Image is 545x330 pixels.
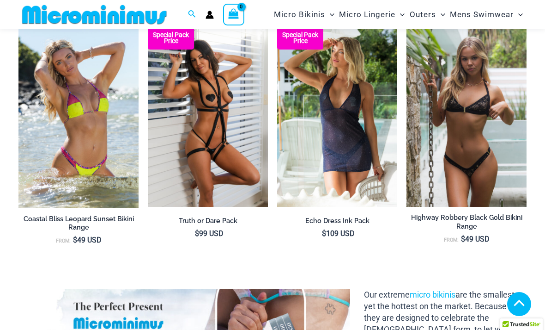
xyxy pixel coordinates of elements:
span: Mens Swimwear [450,3,514,26]
a: OutersMenu ToggleMenu Toggle [407,3,448,26]
img: Truth or Dare Black 1905 Bodysuit 611 Micro 07 [148,26,268,207]
a: Truth or Dare Black 1905 Bodysuit 611 Micro 07 Truth or Dare Black 1905 Bodysuit 611 Micro 06Trut... [148,26,268,207]
h2: Truth or Dare Pack [148,217,268,225]
a: Highway Robbery Black Gold 359 Clip Top 439 Clip Bottom 01v2Highway Robbery Black Gold 359 Clip T... [406,26,527,207]
a: Coastal Bliss Leopard Sunset Bikini Range [18,215,139,236]
span: Outers [410,3,436,26]
a: Highway Robbery Black Gold Bikini Range [406,213,527,234]
a: Search icon link [188,9,196,20]
bdi: 109 USD [322,229,355,238]
a: Echo Ink 5671 Dress 682 Thong 07 Echo Ink 5671 Dress 682 Thong 08Echo Ink 5671 Dress 682 Thong 08 [277,26,397,207]
img: Coastal Bliss Leopard Sunset 3171 Tri Top 4371 Thong Bikini 06 [18,26,139,208]
a: Micro BikinisMenu ToggleMenu Toggle [272,3,337,26]
a: Echo Dress Ink Pack [277,217,397,229]
span: $ [195,229,199,238]
span: Menu Toggle [514,3,523,26]
span: Micro Lingerie [339,3,395,26]
a: Truth or Dare Pack [148,217,268,229]
h2: Echo Dress Ink Pack [277,217,397,225]
img: Echo Ink 5671 Dress 682 Thong 07 [277,26,397,207]
a: micro bikinis [410,290,455,299]
span: From: [56,238,71,244]
a: Coastal Bliss Leopard Sunset 3171 Tri Top 4371 Thong Bikini 06Coastal Bliss Leopard Sunset 3171 T... [18,26,139,208]
b: Special Pack Price [148,32,194,44]
nav: Site Navigation [270,1,527,28]
span: Menu Toggle [395,3,405,26]
span: Menu Toggle [436,3,445,26]
span: $ [73,236,77,244]
span: Micro Bikinis [274,3,325,26]
a: Mens SwimwearMenu ToggleMenu Toggle [448,3,525,26]
span: $ [461,235,465,243]
h2: Highway Robbery Black Gold Bikini Range [406,213,527,230]
h2: Coastal Bliss Leopard Sunset Bikini Range [18,215,139,232]
img: MM SHOP LOGO FLAT [18,4,170,25]
a: Micro LingerieMenu ToggleMenu Toggle [337,3,407,26]
span: Menu Toggle [325,3,334,26]
img: Highway Robbery Black Gold 359 Clip Top 439 Clip Bottom 01v2 [406,26,527,207]
a: Account icon link [206,11,214,19]
a: View Shopping Cart, empty [223,4,244,25]
bdi: 49 USD [461,235,490,243]
span: $ [322,229,326,238]
bdi: 99 USD [195,229,224,238]
bdi: 49 USD [73,236,102,244]
b: Special Pack Price [277,32,323,44]
span: From: [444,237,459,243]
